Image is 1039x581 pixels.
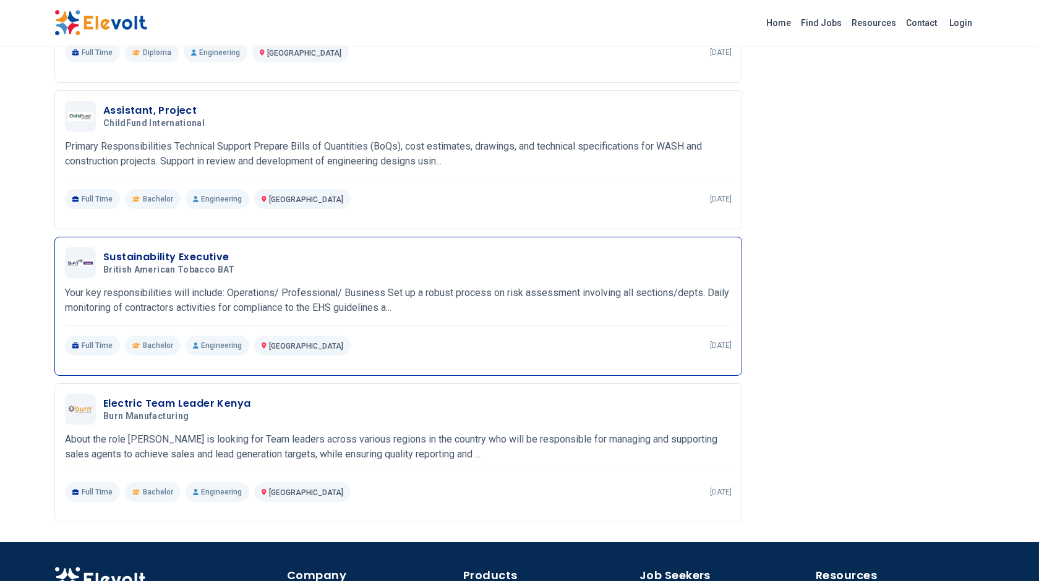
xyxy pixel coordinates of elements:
[65,189,120,209] p: Full Time
[143,194,173,204] span: Bachelor
[65,336,120,355] p: Full Time
[269,342,343,350] span: [GEOGRAPHIC_DATA]
[942,11,980,35] a: Login
[977,522,1039,581] iframe: Chat Widget
[184,43,247,62] p: Engineering
[761,13,796,33] a: Home
[267,49,341,57] span: [GEOGRAPHIC_DATA]
[796,13,847,33] a: Find Jobs
[65,432,732,462] p: About the role [PERSON_NAME] is looking for Team leaders across various regions in the country wh...
[65,43,120,62] p: Full Time
[269,195,343,204] span: [GEOGRAPHIC_DATA]
[54,10,147,36] img: Elevolt
[710,48,732,57] p: [DATE]
[186,189,249,209] p: Engineering
[103,411,189,422] span: Burn Manufacturing
[103,250,240,265] h3: Sustainability Executive
[65,101,732,209] a: ChildFund InternationalAssistant, ProjectChildFund InternationalPrimary Responsibilities Technica...
[103,396,250,411] h3: Electric Team Leader Kenya
[103,118,205,129] span: ChildFund International
[65,139,732,169] p: Primary Responsibilities Technical Support Prepare Bills of Quantities (BoQs), cost estimates, dr...
[65,247,732,355] a: British American Tobacco BATSustainability ExecutiveBritish American Tobacco BATYour key responsi...
[103,265,235,276] span: British American Tobacco BAT
[68,112,93,121] img: ChildFund International
[710,341,732,350] p: [DATE]
[143,48,171,57] span: Diploma
[186,336,249,355] p: Engineering
[68,260,93,266] img: British American Tobacco BAT
[901,13,942,33] a: Contact
[65,394,732,502] a: Burn ManufacturingElectric Team Leader KenyaBurn ManufacturingAbout the role [PERSON_NAME] is loo...
[710,487,732,497] p: [DATE]
[143,341,173,350] span: Bachelor
[186,482,249,502] p: Engineering
[269,488,343,497] span: [GEOGRAPHIC_DATA]
[143,487,173,497] span: Bachelor
[710,194,732,204] p: [DATE]
[68,405,93,413] img: Burn Manufacturing
[103,103,210,118] h3: Assistant, Project
[847,13,901,33] a: Resources
[65,482,120,502] p: Full Time
[65,286,732,315] p: Your key responsibilities will include: Operations/ Professional/ Business Set up a robust proces...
